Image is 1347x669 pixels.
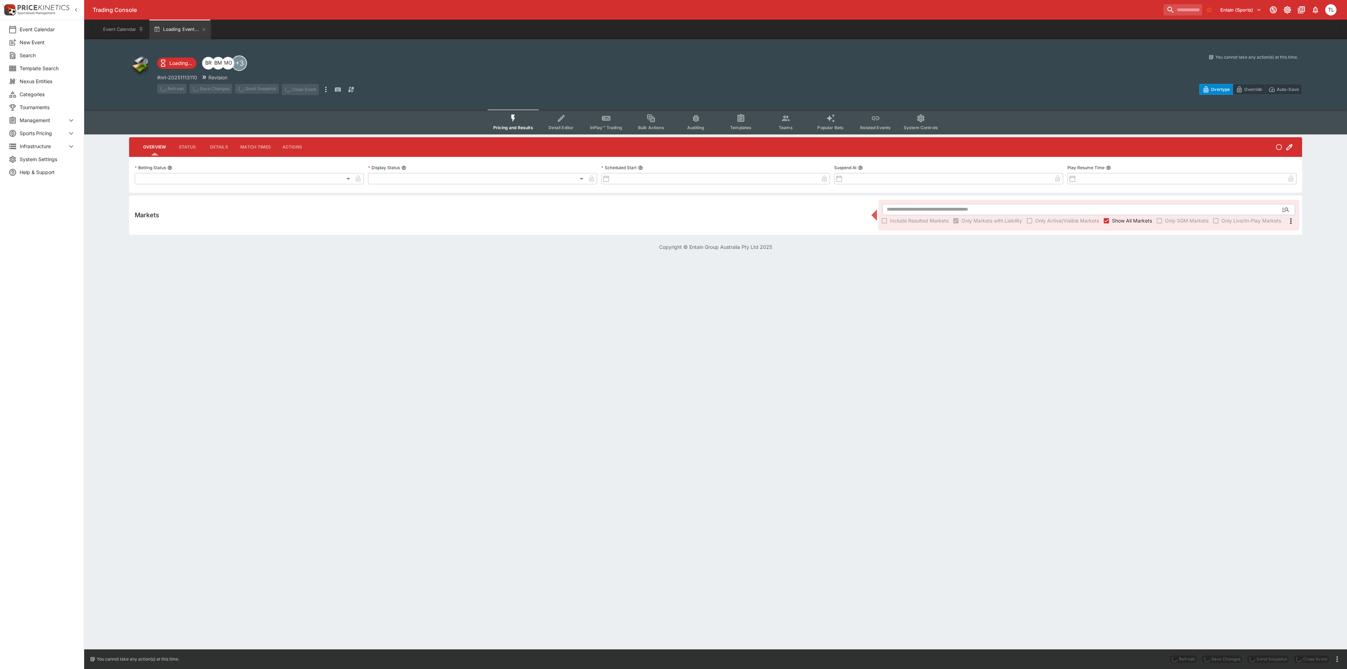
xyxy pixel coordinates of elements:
[1277,86,1299,93] p: Auto-Save
[235,139,276,155] button: Match Times
[549,125,574,130] span: Detail Editor
[401,165,406,170] button: Display Status
[1244,86,1262,93] p: Override
[904,125,938,130] span: System Controls
[20,78,75,85] span: Nexus Entities
[97,656,179,662] p: You cannot take any action(s) at this time.
[1325,4,1336,15] div: Trent Lewis
[135,211,159,219] h5: Markets
[84,243,1347,251] p: Copyright © Entain Group Australia Pty Ltd 2025
[601,165,637,171] p: Scheduled Start
[858,165,863,170] button: Suspend At
[1204,4,1215,15] button: No Bookmarks
[20,26,75,33] span: Event Calendar
[20,52,75,59] span: Search
[860,125,891,130] span: Related Events
[638,165,643,170] button: Scheduled Start
[1323,2,1339,18] button: Trent Lewis
[1165,217,1208,224] span: Only SGM Markets
[368,165,400,171] p: Display Status
[20,117,67,124] span: Management
[222,57,234,69] div: Matthew Oliver
[590,125,622,130] span: InPlay™ Trading
[93,6,1161,14] div: Trading Console
[1211,86,1230,93] p: Overtype
[276,139,308,155] button: Actions
[1035,217,1099,224] span: Only Active/Visible Markets
[1287,217,1295,225] svg: More
[208,74,227,81] p: Revision
[99,20,148,39] button: Event Calendar
[1309,4,1322,16] button: Notifications
[1265,84,1302,95] button: Auto-Save
[687,125,704,130] span: Auditing
[1221,217,1281,224] span: Only Live/In-Play Markets
[20,65,75,72] span: Template Search
[1112,217,1152,224] span: Show All Markets
[202,57,215,69] div: Ben Raymond
[1199,84,1302,95] div: Start From
[212,57,224,69] div: Byron Monk
[20,143,67,150] span: Infrastructure
[2,3,16,17] img: PriceKinetics Logo
[730,125,751,130] span: Templates
[961,217,1022,224] span: Only Markets with Liability
[1295,4,1308,16] button: Documentation
[322,84,330,95] button: more
[834,165,857,171] p: Suspend At
[18,5,69,10] img: PriceKinetics
[138,139,172,155] button: Overview
[149,20,211,39] button: Loading Event...
[157,74,197,81] p: Copy To Clipboard
[779,125,793,130] span: Teams
[169,59,192,67] p: Loading...
[203,139,235,155] button: Details
[20,104,75,111] span: Tournaments
[20,155,75,163] span: System Settings
[890,217,949,224] span: Include Resulted Markets
[20,39,75,46] span: New Event
[1233,84,1265,95] button: Override
[1281,4,1294,16] button: Toggle light/dark mode
[488,110,944,134] div: Event type filters
[1164,4,1202,15] input: search
[172,139,203,155] button: Status
[20,130,67,137] span: Sports Pricing
[1267,4,1280,16] button: Connected to PK
[20,91,75,98] span: Categories
[167,165,172,170] button: Betting Status
[493,125,533,130] span: Pricing and Results
[1333,655,1341,663] button: more
[20,168,75,176] span: Help & Support
[232,55,247,71] div: +3
[129,54,152,77] img: other.png
[1216,4,1266,15] button: Select Tenant
[1279,203,1292,216] button: Open
[817,125,844,130] span: Popular Bets
[1215,54,1298,60] p: You cannot take any action(s) at this time.
[135,165,166,171] p: Betting Status
[1199,84,1233,95] button: Overtype
[1067,165,1105,171] p: Play Resume Time
[638,125,664,130] span: Bulk Actions
[1106,165,1111,170] button: Play Resume Time
[18,12,55,15] img: Sportsbook Management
